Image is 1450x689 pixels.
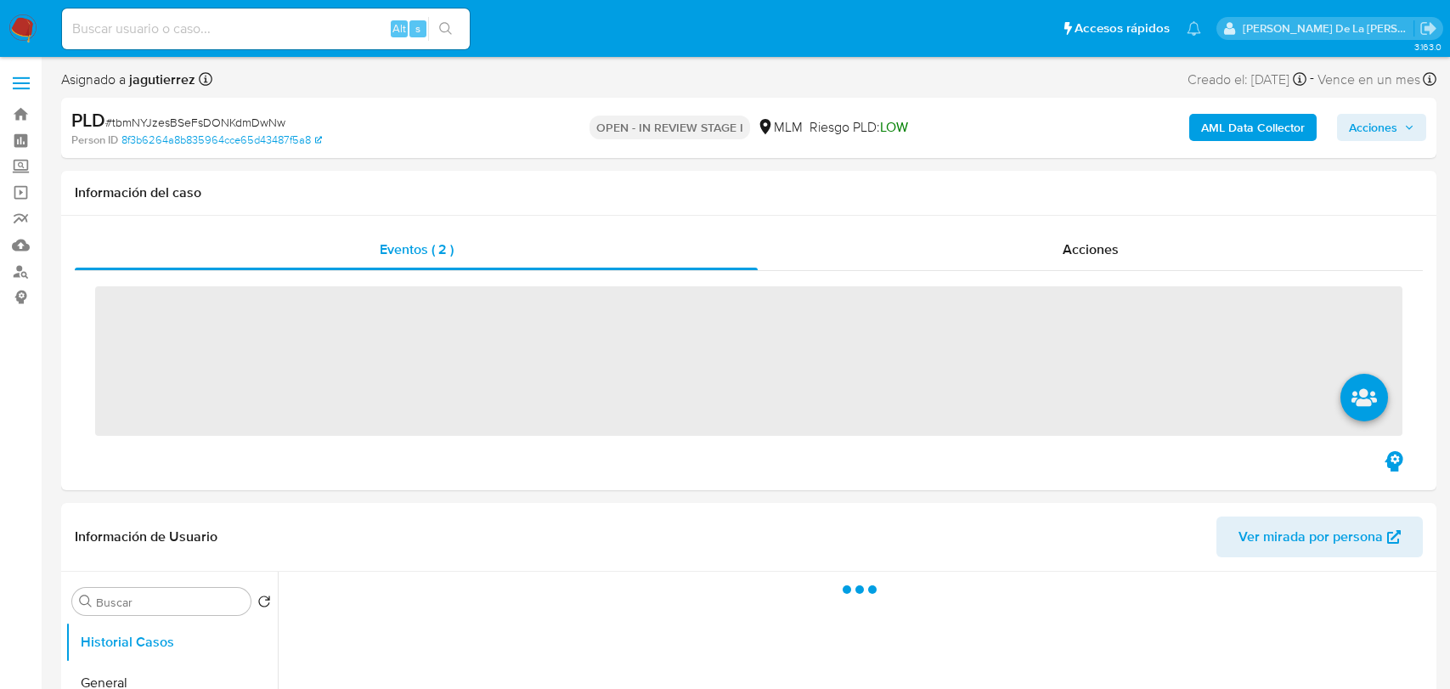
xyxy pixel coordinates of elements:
[1201,114,1305,141] b: AML Data Collector
[75,528,217,545] h1: Información de Usuario
[71,133,118,148] b: Person ID
[1063,240,1119,259] span: Acciones
[95,286,1402,436] span: ‌
[71,106,105,133] b: PLD
[61,71,195,89] span: Asignado a
[1419,20,1437,37] a: Salir
[1243,20,1414,37] p: javier.gutierrez@mercadolibre.com.mx
[880,117,908,137] span: LOW
[810,118,908,137] span: Riesgo PLD:
[590,116,750,139] p: OPEN - IN REVIEW STAGE I
[1317,71,1420,89] span: Vence en un mes
[79,595,93,608] button: Buscar
[257,595,271,613] button: Volver al orden por defecto
[1216,517,1423,557] button: Ver mirada por persona
[1075,20,1170,37] span: Accesos rápidos
[380,240,454,259] span: Eventos ( 2 )
[415,20,420,37] span: s
[105,114,285,131] span: # tbmNYJzesBSeFsDONKdmDwNw
[1189,114,1317,141] button: AML Data Collector
[757,118,803,137] div: MLM
[65,622,278,663] button: Historial Casos
[1337,114,1426,141] button: Acciones
[1238,517,1383,557] span: Ver mirada por persona
[392,20,406,37] span: Alt
[1310,68,1314,91] span: -
[96,595,244,610] input: Buscar
[62,18,470,40] input: Buscar usuario o caso...
[1349,114,1397,141] span: Acciones
[121,133,322,148] a: 8f3b6264a8b835964cce65d43487f5a8
[75,184,1423,201] h1: Información del caso
[1188,68,1306,91] div: Creado el: [DATE]
[1187,21,1201,36] a: Notificaciones
[126,70,195,89] b: jagutierrez
[428,17,463,41] button: search-icon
